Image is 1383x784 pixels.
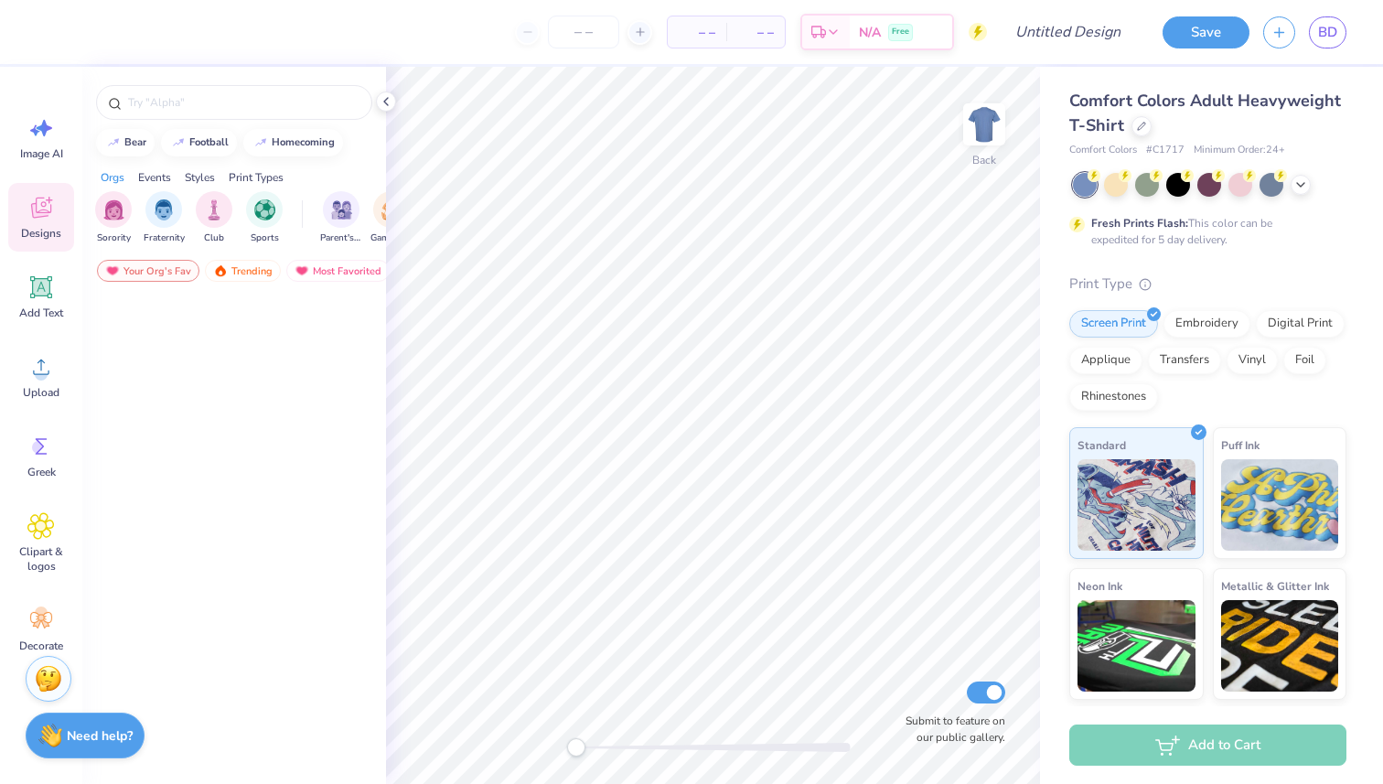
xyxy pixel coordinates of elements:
img: Metallic & Glitter Ink [1221,600,1339,692]
div: filter for Sports [246,191,283,245]
span: Add Text [19,306,63,320]
button: filter button [246,191,283,245]
div: bear [124,137,146,147]
div: Orgs [101,169,124,186]
span: Upload [23,385,59,400]
img: trend_line.gif [106,137,121,148]
img: most_fav.gif [295,264,309,277]
img: trending.gif [213,264,228,277]
div: football [189,137,229,147]
span: Sports [251,231,279,245]
img: Back [966,106,1002,143]
img: Neon Ink [1077,600,1195,692]
div: Print Types [229,169,284,186]
span: Club [204,231,224,245]
img: Parent's Weekend Image [331,199,352,220]
div: homecoming [272,137,335,147]
span: Metallic & Glitter Ink [1221,576,1329,596]
img: Sorority Image [103,199,124,220]
div: filter for Parent's Weekend [320,191,362,245]
button: homecoming [243,129,343,156]
button: filter button [320,191,362,245]
img: Fraternity Image [154,199,174,220]
span: Free [892,26,909,38]
span: Decorate [19,639,63,653]
span: Sorority [97,231,131,245]
span: Neon Ink [1077,576,1122,596]
div: This color can be expedited for 5 day delivery. [1091,215,1316,248]
div: Transfers [1148,347,1221,374]
span: BD [1318,22,1337,43]
div: Accessibility label [567,738,585,757]
div: Rhinestones [1069,383,1158,411]
button: filter button [144,191,185,245]
span: Puff Ink [1221,435,1260,455]
img: trend_line.gif [171,137,186,148]
img: Club Image [204,199,224,220]
div: filter for Sorority [95,191,132,245]
div: Foil [1283,347,1326,374]
a: BD [1309,16,1346,48]
img: Puff Ink [1221,459,1339,551]
strong: Fresh Prints Flash: [1091,216,1188,231]
span: Image AI [20,146,63,161]
input: Try "Alpha" [126,93,360,112]
span: Minimum Order: 24 + [1194,143,1285,158]
div: Most Favorited [286,260,390,282]
span: N/A [859,23,881,42]
label: Submit to feature on our public gallery. [895,713,1005,746]
div: Your Org's Fav [97,260,199,282]
img: trend_line.gif [253,137,268,148]
div: Print Type [1069,274,1346,295]
div: filter for Game Day [370,191,413,245]
strong: Need help? [67,727,133,745]
span: Greek [27,465,56,479]
button: filter button [196,191,232,245]
span: – – [737,23,774,42]
div: Screen Print [1069,310,1158,338]
span: Clipart & logos [11,544,71,574]
button: bear [96,129,155,156]
input: Untitled Design [1001,14,1135,50]
span: Comfort Colors [1069,143,1137,158]
span: – – [679,23,715,42]
div: Digital Print [1256,310,1345,338]
img: most_fav.gif [105,264,120,277]
button: football [161,129,237,156]
button: filter button [370,191,413,245]
div: filter for Club [196,191,232,245]
div: Styles [185,169,215,186]
span: Fraternity [144,231,185,245]
div: Embroidery [1163,310,1250,338]
span: Parent's Weekend [320,231,362,245]
input: – – [548,16,619,48]
button: filter button [95,191,132,245]
span: Designs [21,226,61,241]
img: Standard [1077,459,1195,551]
div: Events [138,169,171,186]
span: Standard [1077,435,1126,455]
span: Game Day [370,231,413,245]
div: Back [972,152,996,168]
div: Applique [1069,347,1142,374]
img: Sports Image [254,199,275,220]
img: Game Day Image [381,199,402,220]
div: Vinyl [1227,347,1278,374]
button: Save [1163,16,1249,48]
div: filter for Fraternity [144,191,185,245]
div: Trending [205,260,281,282]
span: Comfort Colors Adult Heavyweight T-Shirt [1069,90,1341,136]
span: # C1717 [1146,143,1185,158]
